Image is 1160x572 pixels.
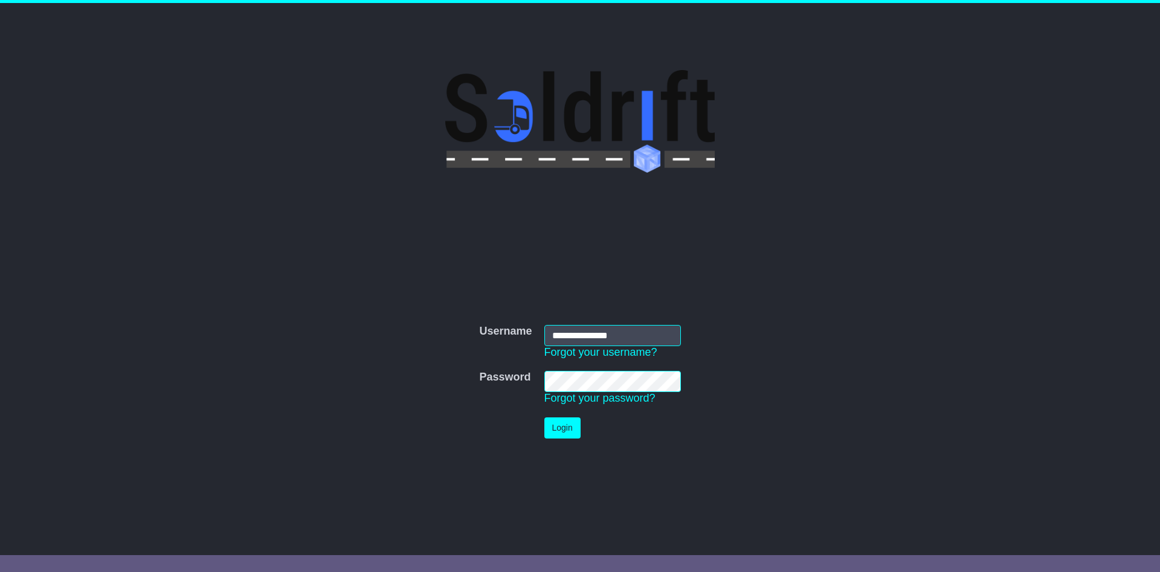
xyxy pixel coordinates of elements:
label: Username [479,325,532,338]
img: Soldrift Pty Ltd [445,70,714,173]
a: Forgot your username? [544,346,657,358]
a: Forgot your password? [544,392,656,404]
label: Password [479,371,530,384]
button: Login [544,417,581,439]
